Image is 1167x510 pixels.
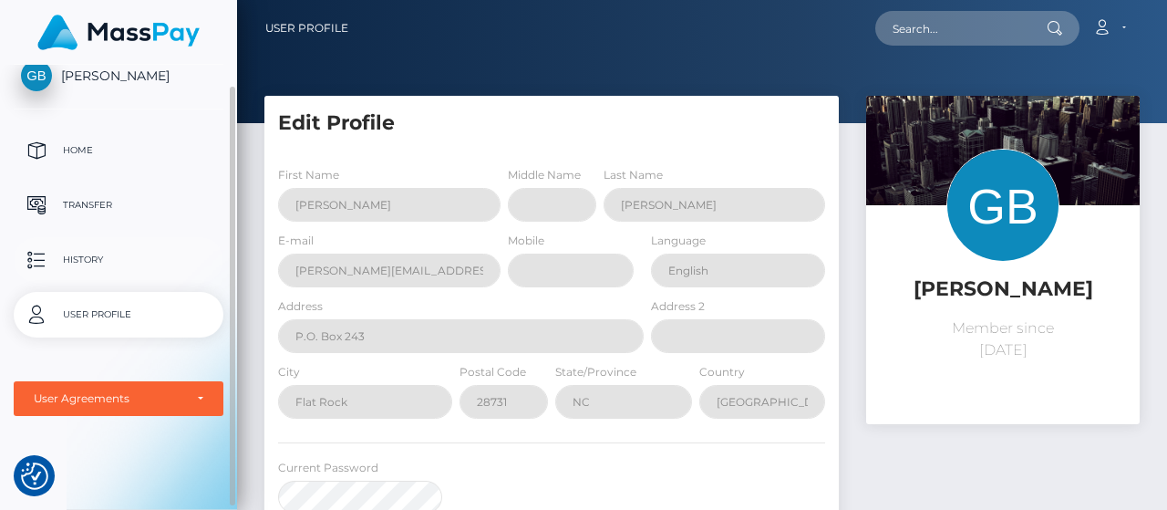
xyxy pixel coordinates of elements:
[651,298,705,315] label: Address 2
[14,292,223,338] a: User Profile
[34,391,183,406] div: User Agreements
[460,364,526,380] label: Postal Code
[265,9,348,47] a: User Profile
[14,68,223,84] span: [PERSON_NAME]
[14,182,223,228] a: Transfer
[14,381,223,416] button: User Agreements
[604,167,663,183] label: Last Name
[278,233,314,249] label: E-mail
[14,237,223,283] a: History
[508,167,581,183] label: Middle Name
[278,364,300,380] label: City
[278,167,339,183] label: First Name
[37,15,200,50] img: MassPay
[21,246,216,274] p: History
[278,460,378,476] label: Current Password
[21,301,216,328] p: User Profile
[880,276,1126,304] h5: [PERSON_NAME]
[278,109,825,138] h5: Edit Profile
[278,298,323,315] label: Address
[866,96,1140,278] img: ...
[21,463,48,490] img: Revisit consent button
[14,128,223,173] a: Home
[508,233,544,249] label: Mobile
[21,463,48,490] button: Consent Preferences
[875,11,1047,46] input: Search...
[651,233,706,249] label: Language
[21,137,216,164] p: Home
[21,192,216,219] p: Transfer
[880,317,1126,361] p: Member since [DATE]
[555,364,636,380] label: State/Province
[699,364,745,380] label: Country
